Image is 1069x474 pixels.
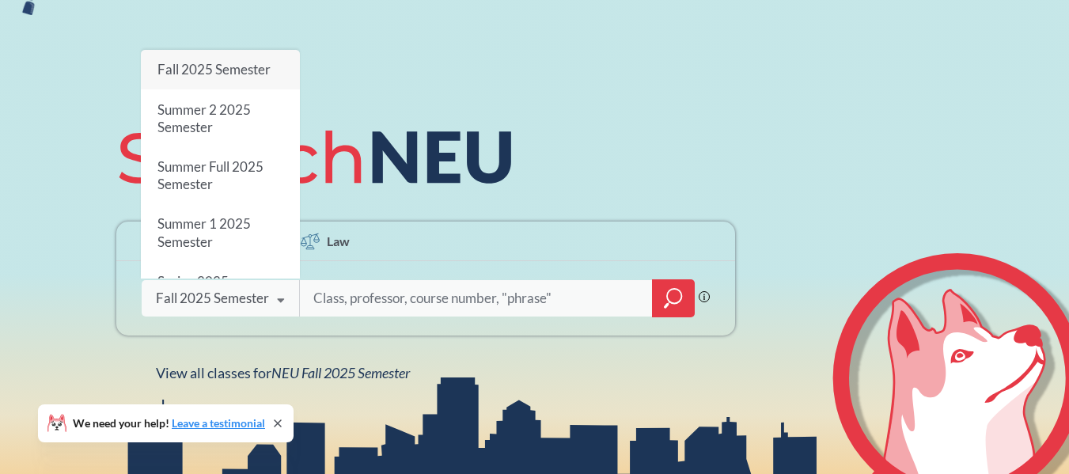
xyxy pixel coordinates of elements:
[156,290,269,307] div: Fall 2025 Semester
[157,216,251,250] span: Summer 1 2025 Semester
[652,279,695,317] div: magnifying glass
[73,418,265,429] span: We need your help!
[157,101,251,135] span: Summer 2 2025 Semester
[157,273,229,307] span: Spring 2025 Semester
[157,158,263,192] span: Summer Full 2025 Semester
[271,364,410,381] span: NEU Fall 2025 Semester
[664,287,683,309] svg: magnifying glass
[312,282,641,315] input: Class, professor, course number, "phrase"
[172,416,265,430] a: Leave a testimonial
[327,232,350,250] span: Law
[157,61,271,78] span: Fall 2025 Semester
[156,364,410,381] span: View all classes for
